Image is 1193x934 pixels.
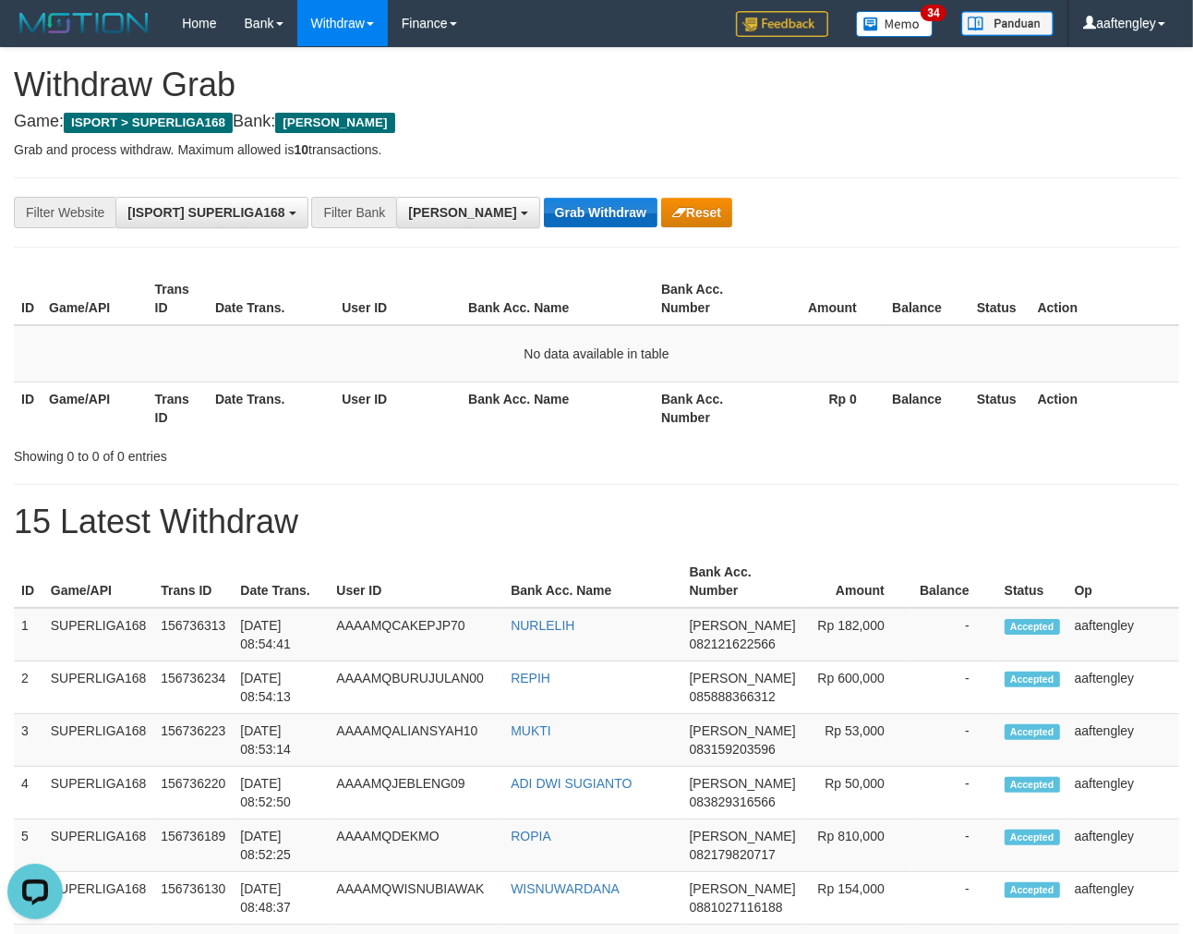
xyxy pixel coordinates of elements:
[153,555,233,608] th: Trans ID
[43,714,154,767] td: SUPERLIGA168
[803,661,912,714] td: Rp 600,000
[148,273,208,325] th: Trans ID
[511,829,551,843] a: ROPIA
[511,881,620,896] a: WISNUWARDANA
[7,7,63,63] button: Open LiveChat chat widget
[461,273,654,325] th: Bank Acc. Name
[329,767,503,819] td: AAAAMQJEBLENG09
[115,197,307,228] button: [ISPORT] SUPERLIGA168
[970,382,1030,434] th: Status
[14,140,1179,159] p: Grab and process withdraw. Maximum allowed is transactions.
[803,555,912,608] th: Amount
[1005,830,1060,845] span: Accepted
[233,661,329,714] td: [DATE] 08:54:13
[233,767,329,819] td: [DATE] 08:52:50
[14,661,43,714] td: 2
[329,661,503,714] td: AAAAMQBURUJULAN00
[396,197,539,228] button: [PERSON_NAME]
[43,661,154,714] td: SUPERLIGA168
[1067,608,1179,661] td: aaftengley
[803,767,912,819] td: Rp 50,000
[127,205,284,220] span: [ISPORT] SUPERLIGA168
[329,555,503,608] th: User ID
[233,819,329,872] td: [DATE] 08:52:25
[690,881,796,896] span: [PERSON_NAME]
[803,819,912,872] td: Rp 810,000
[334,382,461,434] th: User ID
[275,113,394,133] span: [PERSON_NAME]
[208,382,334,434] th: Date Trans.
[759,382,885,434] th: Rp 0
[461,382,654,434] th: Bank Acc. Name
[64,113,233,133] span: ISPORT > SUPERLIGA168
[208,273,334,325] th: Date Trans.
[803,608,912,661] td: Rp 182,000
[329,714,503,767] td: AAAAMQALIANSYAH10
[690,776,796,791] span: [PERSON_NAME]
[912,767,997,819] td: -
[14,503,1179,540] h1: 15 Latest Withdraw
[912,555,997,608] th: Balance
[912,872,997,925] td: -
[153,608,233,661] td: 156736313
[408,205,516,220] span: [PERSON_NAME]
[912,608,997,661] td: -
[511,723,551,738] a: MUKTI
[43,555,154,608] th: Game/API
[148,382,208,434] th: Trans ID
[690,671,796,685] span: [PERSON_NAME]
[311,197,396,228] div: Filter Bank
[43,767,154,819] td: SUPERLIGA168
[690,618,796,633] span: [PERSON_NAME]
[42,273,148,325] th: Game/API
[329,819,503,872] td: AAAAMQDEKMO
[14,440,483,466] div: Showing 0 to 0 of 0 entries
[329,608,503,661] td: AAAAMQCAKEPJP70
[511,671,550,685] a: REPIH
[334,273,461,325] th: User ID
[43,608,154,661] td: SUPERLIGA168
[885,273,970,325] th: Balance
[14,714,43,767] td: 3
[961,11,1054,36] img: panduan.png
[153,767,233,819] td: 156736220
[14,67,1179,103] h1: Withdraw Grab
[14,325,1179,382] td: No data available in table
[14,608,43,661] td: 1
[690,689,776,704] span: Copy 085888366312 to clipboard
[1005,619,1060,635] span: Accepted
[14,767,43,819] td: 4
[14,9,154,37] img: MOTION_logo.png
[233,714,329,767] td: [DATE] 08:53:14
[690,742,776,757] span: Copy 083159203596 to clipboard
[14,382,42,434] th: ID
[43,819,154,872] td: SUPERLIGA168
[803,872,912,925] td: Rp 154,000
[14,113,1179,131] h4: Game: Bank:
[1005,724,1060,740] span: Accepted
[1067,661,1179,714] td: aaftengley
[856,11,934,37] img: Button%20Memo.svg
[14,273,42,325] th: ID
[682,555,803,608] th: Bank Acc. Number
[1005,882,1060,898] span: Accepted
[1067,819,1179,872] td: aaftengley
[759,273,885,325] th: Amount
[43,872,154,925] td: SUPERLIGA168
[511,618,574,633] a: NURLELIH
[153,714,233,767] td: 156736223
[153,819,233,872] td: 156736189
[997,555,1067,608] th: Status
[511,776,632,791] a: ADI DWI SUGIANTO
[912,714,997,767] td: -
[654,382,759,434] th: Bank Acc. Number
[503,555,681,608] th: Bank Acc. Name
[14,555,43,608] th: ID
[544,198,657,227] button: Grab Withdraw
[885,382,970,434] th: Balance
[294,142,308,157] strong: 10
[1067,555,1179,608] th: Op
[233,608,329,661] td: [DATE] 08:54:41
[1030,273,1179,325] th: Action
[661,198,732,227] button: Reset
